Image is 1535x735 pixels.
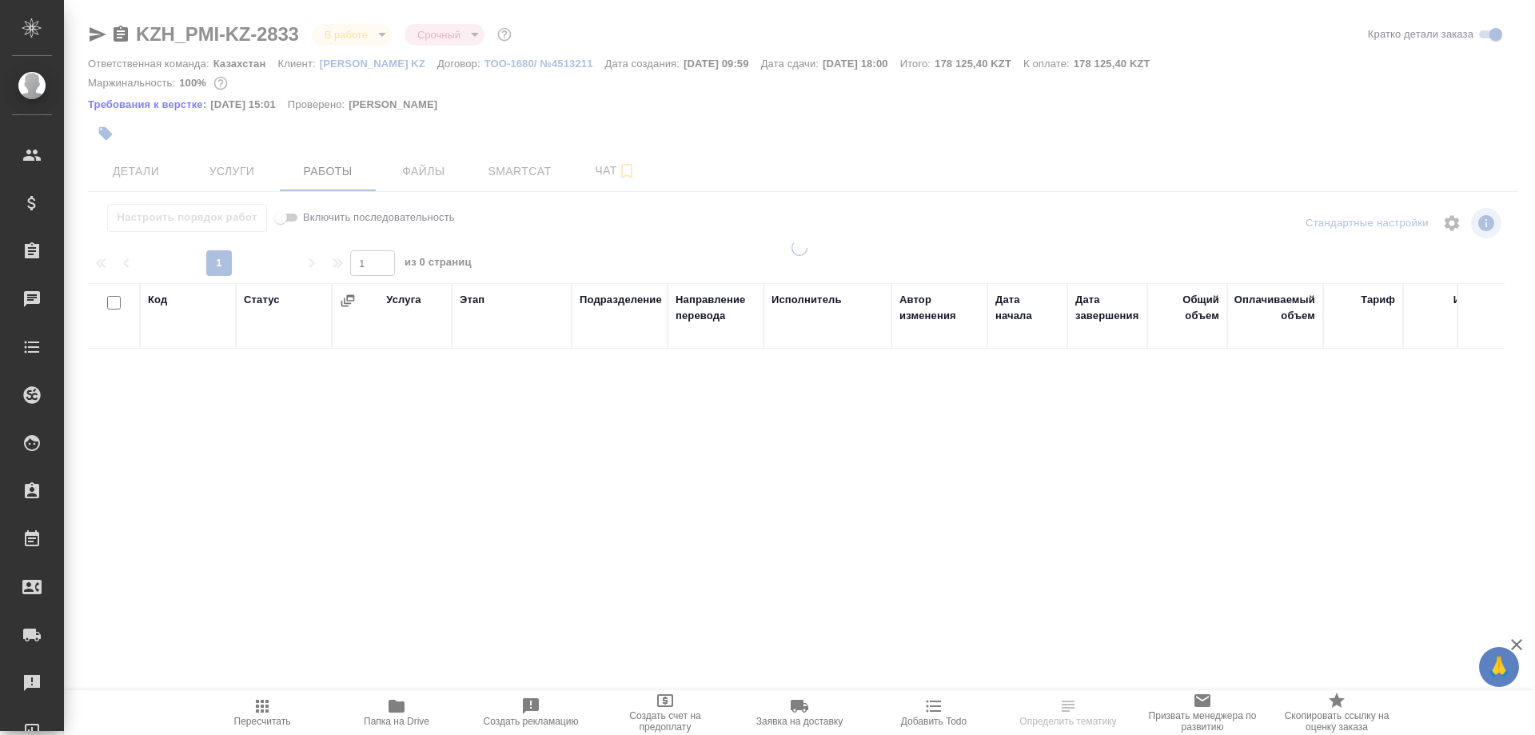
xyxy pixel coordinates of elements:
[1234,292,1315,324] div: Оплачиваемый объем
[676,292,756,324] div: Направление перевода
[244,292,280,308] div: Статус
[1485,650,1513,684] span: 🙏
[1453,292,1483,308] div: Итого
[899,292,979,324] div: Автор изменения
[995,292,1059,324] div: Дата начала
[386,292,421,308] div: Услуга
[580,292,662,308] div: Подразделение
[1361,292,1395,308] div: Тариф
[1155,292,1219,324] div: Общий объем
[1479,647,1519,687] button: 🙏
[148,292,167,308] div: Код
[1075,292,1139,324] div: Дата завершения
[340,293,356,309] button: Сгруппировать
[460,292,484,308] div: Этап
[771,292,842,308] div: Исполнитель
